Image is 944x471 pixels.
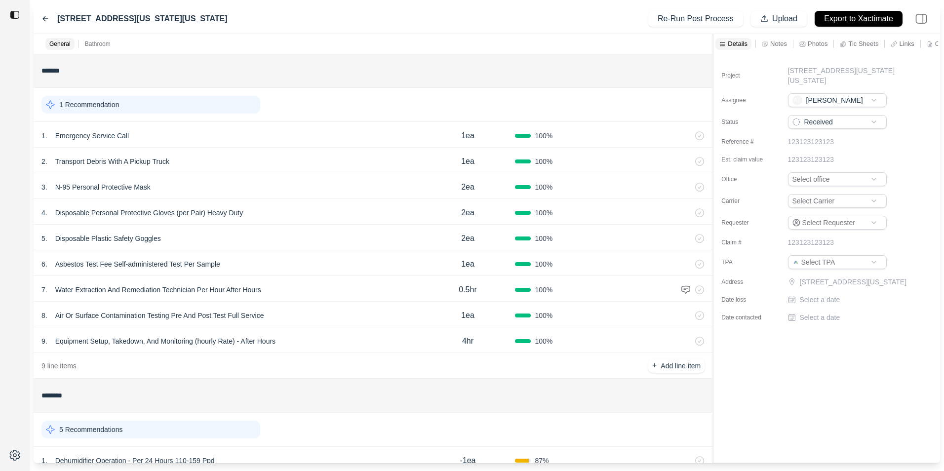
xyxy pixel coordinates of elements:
p: 7 . [41,285,47,295]
label: Claim # [721,238,771,246]
p: 1ea [461,310,474,321]
p: 9 line items [41,361,77,371]
p: 4hr [462,335,473,347]
span: 100 % [535,259,552,269]
label: Requester [721,219,771,227]
span: 87 % [535,456,549,466]
p: 5 Recommendations [59,425,122,434]
img: comment [681,285,691,295]
label: Reference # [721,138,771,146]
p: N-95 Personal Protective Mask [51,180,155,194]
span: 100 % [535,336,552,346]
p: 1ea [461,258,474,270]
p: Disposable Personal Protective Gloves (per Pair) Heavy Duty [51,206,247,220]
p: Links [899,39,914,48]
p: Asbestos Test Fee Self-administered Test Per Sample [51,257,224,271]
p: 2ea [461,207,474,219]
p: + [652,360,657,371]
label: Est. claim value [721,156,771,163]
p: Export to Xactimate [824,13,893,25]
p: 0.5hr [459,284,476,296]
span: 100 % [535,285,552,295]
button: Re-Run Post Process [648,11,743,27]
span: 100 % [535,311,552,320]
label: Assignee [721,96,771,104]
p: Equipment Setup, Takedown, And Monitoring (hourly Rate) - After Hours [51,334,279,348]
p: 123123123123 [788,155,834,164]
span: 100 % [535,234,552,243]
label: Date loss [721,296,771,304]
label: Project [721,72,771,79]
label: Office [721,175,771,183]
p: 123123123123 [788,137,834,147]
p: [STREET_ADDRESS][US_STATE] [800,277,907,287]
span: 100 % [535,208,552,218]
p: Select a date [800,313,840,322]
p: Disposable Plastic Safety Goggles [51,232,165,245]
span: 100 % [535,182,552,192]
p: 5 . [41,234,47,243]
p: 9 . [41,336,47,346]
p: Notes [770,39,787,48]
p: 1 Recommendation [59,100,119,110]
label: Carrier [721,197,771,205]
p: 1ea [461,156,474,167]
img: right-panel.svg [910,8,932,30]
p: Tic Sheets [848,39,878,48]
span: 100 % [535,157,552,166]
button: Export to Xactimate [815,11,903,27]
label: Address [721,278,771,286]
p: -1ea [460,455,475,467]
p: 1 . [41,131,47,141]
label: Status [721,118,771,126]
img: toggle sidebar [10,10,20,20]
p: Transport Debris With A Pickup Truck [51,155,173,168]
button: +Add line item [648,359,705,373]
label: TPA [721,258,771,266]
p: 123123123123 [788,237,834,247]
p: 3 . [41,182,47,192]
p: Add line item [661,361,701,371]
p: 2ea [461,233,474,244]
p: Upload [772,13,797,25]
p: 1 . [41,456,47,466]
p: Re-Run Post Process [658,13,734,25]
p: 8 . [41,311,47,320]
p: Bathroom [85,40,111,48]
p: Water Extraction And Remediation Technician Per Hour After Hours [51,283,265,297]
p: Dehumidifier Operation - Per 24 Hours 110-159 Ppd [51,454,219,468]
p: Photos [808,39,827,48]
label: [STREET_ADDRESS][US_STATE][US_STATE] [57,13,228,25]
p: 1ea [461,130,474,142]
button: Upload [751,11,807,27]
p: General [49,40,71,48]
p: Details [728,39,747,48]
p: 4 . [41,208,47,218]
p: Air Or Surface Contamination Testing Pre And Post Test Full Service [51,309,268,322]
p: 2 . [41,157,47,166]
label: Date contacted [721,314,771,321]
p: Emergency Service Call [51,129,133,143]
p: Select a date [800,295,840,305]
p: [STREET_ADDRESS][US_STATE][US_STATE] [788,66,921,85]
p: 2ea [461,181,474,193]
p: 6 . [41,259,47,269]
span: 100 % [535,131,552,141]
